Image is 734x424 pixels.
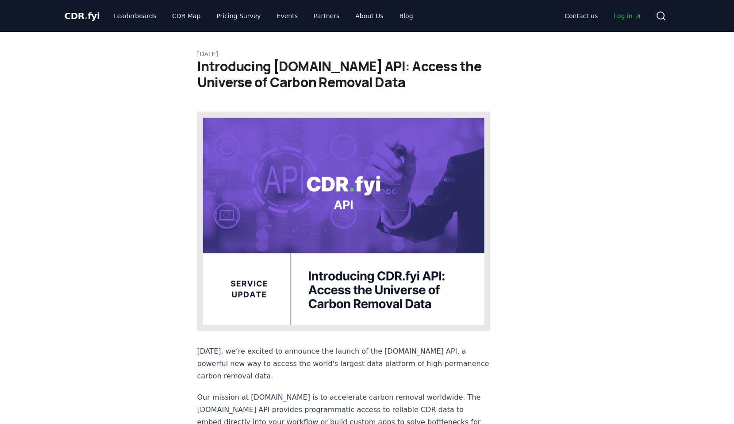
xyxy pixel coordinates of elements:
[107,8,420,24] nav: Main
[209,8,268,24] a: Pricing Survey
[165,8,208,24] a: CDR Map
[85,11,88,21] span: .
[392,8,420,24] a: Blog
[65,10,100,22] a: CDR.fyi
[197,345,490,382] p: [DATE], we’re excited to announce the launch of the [DOMAIN_NAME] API, a powerful new way to acce...
[348,8,390,24] a: About Us
[607,8,648,24] a: Log in
[197,112,490,331] img: blog post image
[557,8,648,24] nav: Main
[614,12,641,20] span: Log in
[307,8,346,24] a: Partners
[197,50,537,58] p: [DATE]
[197,58,537,90] h1: Introducing [DOMAIN_NAME] API: Access the Universe of Carbon Removal Data
[65,11,100,21] span: CDR fyi
[107,8,163,24] a: Leaderboards
[270,8,305,24] a: Events
[557,8,605,24] a: Contact us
